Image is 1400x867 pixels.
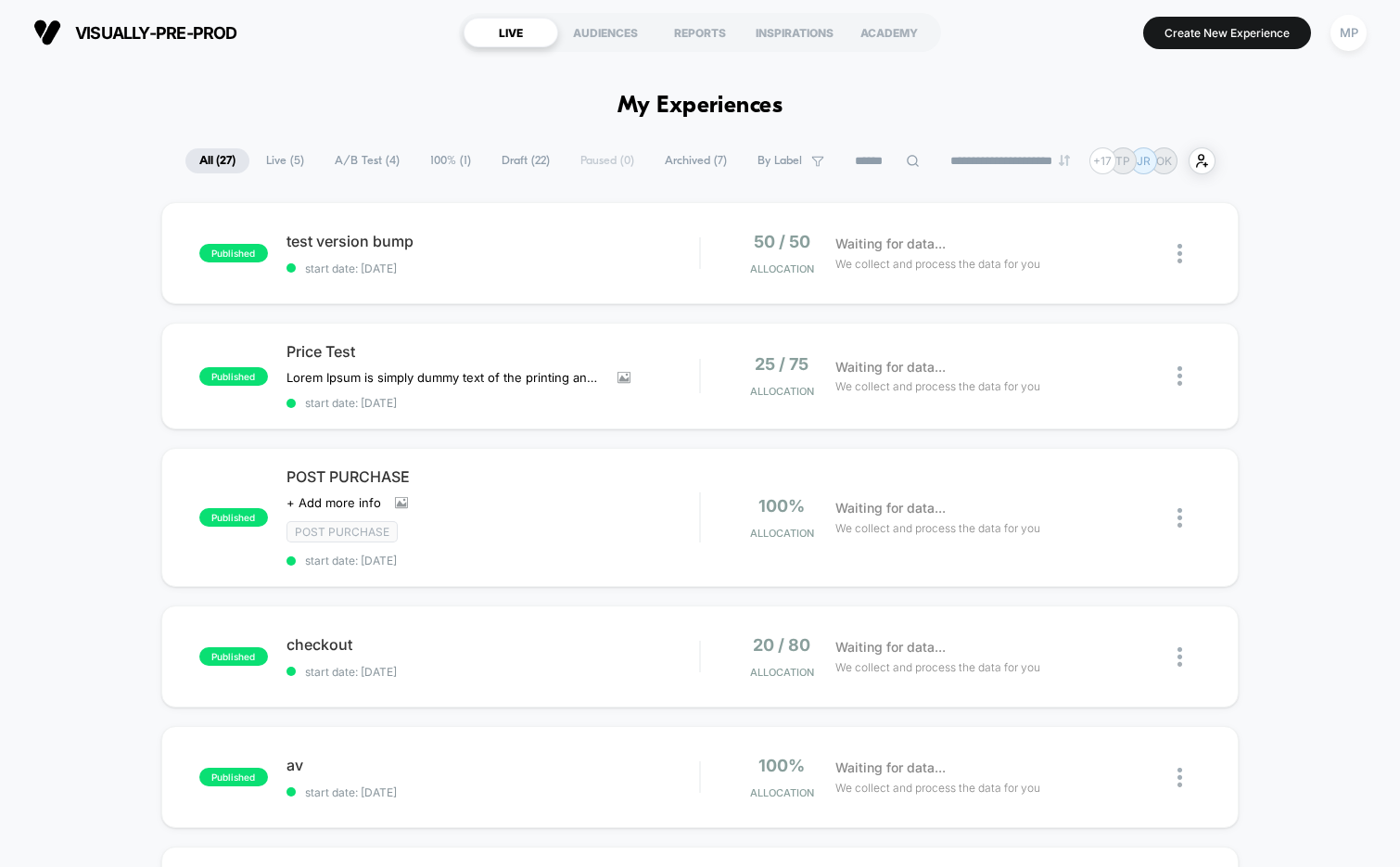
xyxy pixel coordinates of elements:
span: published [199,768,268,786]
span: 100% [758,496,805,516]
span: published [199,647,268,666]
span: Allocation [750,786,814,799]
span: We collect and process the data for you [835,519,1040,537]
span: checkout [286,635,700,654]
span: start date: [DATE] [286,665,700,679]
h1: My Experiences [617,93,783,120]
span: Allocation [750,262,814,275]
span: Allocation [750,527,814,540]
span: + Add more info [286,495,381,510]
button: Create New Experience [1143,17,1311,49]
p: TP [1115,154,1130,168]
span: All ( 27 ) [185,148,249,173]
span: Live ( 5 ) [252,148,318,173]
span: POST PURCHASE [286,467,700,486]
span: av [286,756,700,774]
img: close [1177,244,1182,263]
span: Waiting for data... [835,357,946,377]
button: visually-pre-prod [28,18,243,47]
span: visually-pre-prod [75,23,237,43]
span: Allocation [750,666,814,679]
span: start date: [DATE] [286,785,700,799]
span: test version bump [286,232,700,250]
span: Waiting for data... [835,758,946,778]
div: MP [1330,15,1367,51]
span: We collect and process the data for you [835,255,1040,273]
div: ACADEMY [842,18,936,47]
div: INSPIRATIONS [747,18,842,47]
span: Draft ( 22 ) [488,148,564,173]
span: We collect and process the data for you [835,658,1040,676]
span: 50 / 50 [754,232,810,251]
span: By Label [757,154,802,168]
div: REPORTS [653,18,747,47]
span: start date: [DATE] [286,554,700,567]
span: 100% [758,756,805,775]
img: end [1059,155,1070,166]
img: close [1177,768,1182,787]
span: Lorem Ipsum is simply dummy text of the printing and typesetting industry. Lorem Ipsum has been t... [286,370,604,385]
span: Allocation [750,385,814,398]
span: Price Test [286,342,700,361]
img: close [1177,508,1182,528]
p: OK [1156,154,1172,168]
span: Waiting for data... [835,637,946,657]
img: close [1177,366,1182,386]
span: 25 / 75 [755,354,808,374]
img: close [1177,647,1182,667]
span: A/B Test ( 4 ) [321,148,414,173]
span: We collect and process the data for you [835,377,1040,395]
span: Post Purchase [286,521,398,542]
span: published [199,244,268,262]
div: LIVE [464,18,558,47]
span: start date: [DATE] [286,261,700,275]
span: We collect and process the data for you [835,779,1040,797]
span: Waiting for data... [835,234,946,254]
span: start date: [DATE] [286,396,700,410]
button: MP [1325,14,1372,52]
p: JR [1137,154,1151,168]
span: 100% ( 1 ) [416,148,485,173]
span: Archived ( 7 ) [651,148,741,173]
span: published [199,508,268,527]
div: AUDIENCES [558,18,653,47]
span: 20 / 80 [753,635,810,655]
div: + 17 [1089,147,1116,174]
span: published [199,367,268,386]
span: Waiting for data... [835,498,946,518]
img: Visually logo [33,19,61,46]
